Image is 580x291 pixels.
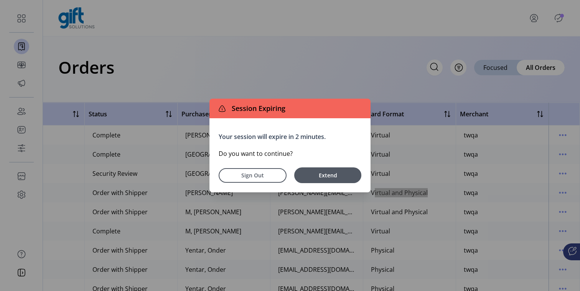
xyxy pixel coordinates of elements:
button: Extend [294,167,361,183]
p: Do you want to continue? [219,149,361,158]
p: Your session will expire in 2 minutes. [219,132,361,141]
span: Sign Out [229,171,277,179]
span: Extend [298,171,358,179]
span: Session Expiring [229,103,285,114]
button: Sign Out [219,168,287,183]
